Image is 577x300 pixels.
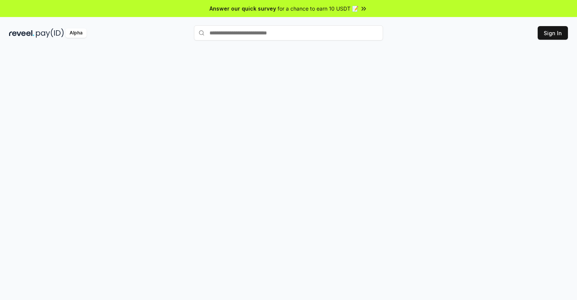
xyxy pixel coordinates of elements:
[209,5,276,12] span: Answer our quick survey
[36,28,64,38] img: pay_id
[9,28,34,38] img: reveel_dark
[538,26,568,40] button: Sign In
[278,5,358,12] span: for a chance to earn 10 USDT 📝
[65,28,87,38] div: Alpha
